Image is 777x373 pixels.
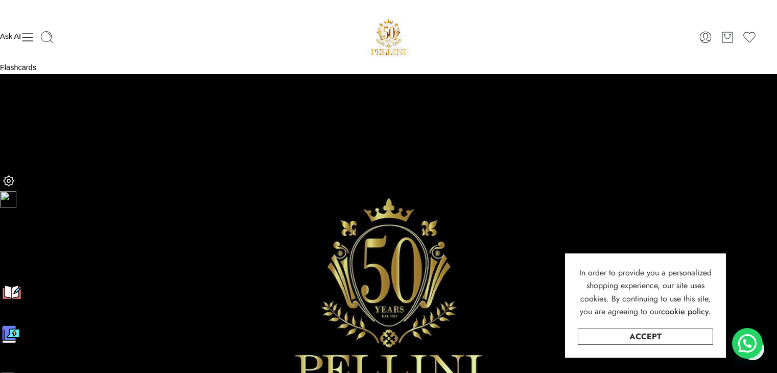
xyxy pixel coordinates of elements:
[661,305,711,318] a: cookie policy.
[578,329,713,345] a: Accept
[367,15,411,59] img: Pellini
[579,267,712,318] span: In order to provide you a personalized shopping experience, our site uses cookies. By continuing ...
[742,30,757,44] a: Wishlist
[698,30,713,44] a: Login / Register
[720,30,735,44] a: Cart
[367,15,411,59] a: Pellini -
